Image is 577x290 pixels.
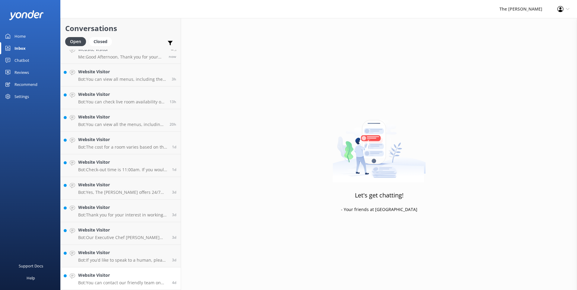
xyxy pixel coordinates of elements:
[61,267,181,290] a: Website VisitorBot:You can contact our friendly team on [PHONE_NUMBER] or email [EMAIL_ADDRESS][D...
[14,78,37,90] div: Recommend
[14,30,26,42] div: Home
[78,91,165,98] h4: Website Visitor
[170,122,176,127] span: Oct 14 2025 07:06pm (UTC +13:00) Pacific/Auckland
[172,280,176,285] span: Oct 11 2025 07:10am (UTC +13:00) Pacific/Auckland
[333,107,426,183] img: artwork of a man stealing a conversation from at giant smartphone
[170,99,176,104] span: Oct 15 2025 02:16am (UTC +13:00) Pacific/Auckland
[172,212,176,217] span: Oct 12 2025 09:52am (UTC +13:00) Pacific/Auckland
[172,257,176,263] span: Oct 11 2025 11:04pm (UTC +13:00) Pacific/Auckland
[78,204,167,211] h4: Website Visitor
[65,38,89,45] a: Open
[65,23,176,34] h2: Conversations
[78,227,167,233] h4: Website Visitor
[78,159,167,165] h4: Website Visitor
[78,257,167,263] p: Bot: If you’d like to speak to a human, please contact our friendly team on [PHONE_NUMBER] or ema...
[61,41,181,64] a: Website VisitorMe:Good Afternoon, Thank you for your recent enquiry. Please provide a valid email...
[61,222,181,245] a: Website VisitorBot:Our Executive Chef [PERSON_NAME] leads the cuisine team in designing seasonal ...
[89,38,115,45] a: Closed
[172,144,176,150] span: Oct 14 2025 11:17am (UTC +13:00) Pacific/Auckland
[78,190,167,195] p: Bot: Yes, The [PERSON_NAME] offers 24/7 room service, so you can enjoy high tea in your room. For...
[78,272,167,279] h4: Website Visitor
[61,64,181,87] a: Website VisitorBot:You can view all menus, including the Christmas lunch menu, at [URL][DOMAIN_NA...
[78,181,167,188] h4: Website Visitor
[61,87,181,109] a: Website VisitorBot:You can check live room availability on our website at [URL][DOMAIN_NAME]. If ...
[78,68,167,75] h4: Website Visitor
[341,206,417,213] p: - Your friends at [GEOGRAPHIC_DATA]
[78,249,167,256] h4: Website Visitor
[78,144,167,150] p: Bot: The cost for a room varies based on the type of room you are booking and the level of demand...
[78,212,167,218] p: Bot: Thank you for your interest in working at The [PERSON_NAME]. Any vacancies will be advertise...
[61,132,181,154] a: Website VisitorBot:The cost for a room varies based on the type of room you are booking and the l...
[19,260,43,272] div: Support Docs
[65,37,86,46] div: Open
[61,200,181,222] a: Website VisitorBot:Thank you for your interest in working at The [PERSON_NAME]. Any vacancies wil...
[78,122,165,127] p: Bot: You can view all the menus, including the room service menu, at [URL][DOMAIN_NAME].
[78,136,167,143] h4: Website Visitor
[78,167,167,172] p: Bot: Check-out time is 11:00am. If you would like to request a late check-out, please contact Rec...
[14,66,29,78] div: Reviews
[61,109,181,132] a: Website VisitorBot:You can view all the menus, including the room service menu, at [URL][DOMAIN_N...
[172,167,176,172] span: Oct 13 2025 09:00pm (UTC +13:00) Pacific/Auckland
[78,99,165,105] p: Bot: You can check live room availability on our website at [URL][DOMAIN_NAME]. If no rooms are a...
[78,46,164,53] h4: Website Visitor
[14,90,29,102] div: Settings
[14,42,26,54] div: Inbox
[355,191,403,200] h3: Let's get chatting!
[169,54,176,59] span: Oct 15 2025 03:18pm (UTC +13:00) Pacific/Auckland
[172,190,176,195] span: Oct 12 2025 03:15pm (UTC +13:00) Pacific/Auckland
[78,114,165,120] h4: Website Visitor
[61,154,181,177] a: Website VisitorBot:Check-out time is 11:00am. If you would like to request a late check-out, plea...
[172,77,176,82] span: Oct 15 2025 12:13pm (UTC +13:00) Pacific/Auckland
[172,235,176,240] span: Oct 12 2025 09:20am (UTC +13:00) Pacific/Auckland
[89,37,112,46] div: Closed
[9,10,44,20] img: yonder-white-logo.png
[61,245,181,267] a: Website VisitorBot:If you’d like to speak to a human, please contact our friendly team on [PHONE_...
[14,54,29,66] div: Chatbot
[27,272,35,284] div: Help
[78,54,164,60] p: Me: Good Afternoon, Thank you for your recent enquiry. Please provide a valid email address or co...
[61,177,181,200] a: Website VisitorBot:Yes, The [PERSON_NAME] offers 24/7 room service, so you can enjoy high tea in ...
[78,77,167,82] p: Bot: You can view all menus, including the Christmas lunch menu, at [URL][DOMAIN_NAME].
[78,235,167,240] p: Bot: Our Executive Chef [PERSON_NAME] leads the cuisine team in designing seasonal menus using th...
[78,280,167,285] p: Bot: You can contact our friendly team on [PHONE_NUMBER] or email [EMAIL_ADDRESS][DOMAIN_NAME].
